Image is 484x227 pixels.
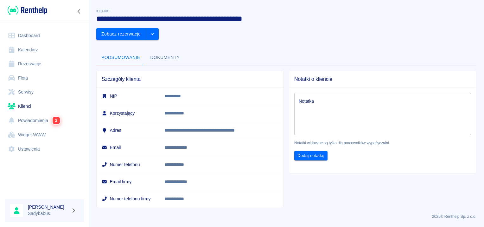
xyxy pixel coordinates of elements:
span: Notatki o kliencie [294,76,471,82]
span: Klienci [96,9,111,13]
a: Flota [5,71,84,85]
button: Dodaj notatkę [294,151,328,161]
button: drop-down [146,28,159,40]
a: Renthelp logo [5,5,47,16]
a: Rezerwacje [5,57,84,71]
p: 2025 © Renthelp Sp. z o.o. [96,214,476,219]
a: Klienci [5,99,84,113]
button: Zwiń nawigację [74,7,84,16]
h6: Numer telefonu firmy [102,196,154,202]
img: Renthelp logo [8,5,47,16]
span: 2 [53,117,60,124]
a: Serwisy [5,85,84,99]
a: Powiadomienia2 [5,113,84,128]
button: Podsumowanie [96,50,145,65]
a: Ustawienia [5,142,84,156]
a: Dashboard [5,29,84,43]
a: Widget WWW [5,128,84,142]
a: Kalendarz [5,43,84,57]
h6: Adres [102,127,154,133]
h6: Numer telefonu [102,161,154,168]
h6: Email firmy [102,178,154,185]
p: Sadybabus [28,210,68,217]
h6: NIP [102,93,154,99]
span: Szczegóły klienta [102,76,278,82]
p: Notatki widoczne są tylko dla pracowników wypożyczalni. [294,140,471,146]
h6: Email [102,144,154,151]
h6: [PERSON_NAME] [28,204,68,210]
button: Dokumenty [145,50,185,65]
h6: Korzystający [102,110,154,116]
button: Zobacz rezerwacje [96,28,146,40]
